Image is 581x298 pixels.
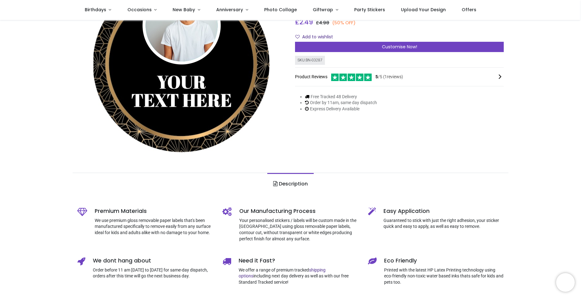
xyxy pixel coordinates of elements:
[295,35,300,39] i: Add to wishlist
[401,7,446,13] span: Upload Your Design
[295,73,504,81] div: Product Reviews
[85,7,106,13] span: Birthdays
[295,17,313,26] span: £
[319,20,329,26] span: 4.98
[382,44,417,50] span: Customise Now!
[556,273,575,292] iframe: Brevo live chat
[127,7,152,13] span: Occasions
[264,7,297,13] span: Photo Collage
[295,32,338,42] button: Add to wishlistAdd to wishlist
[299,17,313,26] span: 2.49
[93,267,213,279] p: Order before 11 am [DATE] to [DATE] for same-day dispatch, orders after this time will go the nex...
[305,100,377,106] li: Order by 11am, same day dispatch
[462,7,476,13] span: Offers
[267,173,314,195] a: Description
[383,207,504,215] h5: Easy Application
[384,267,504,286] p: Printed with the latest HP Latex Printing technology using eco-friendly non-toxic water based ink...
[239,218,359,242] p: Your personalised stickers / labels will be custom made in the [GEOGRAPHIC_DATA] using gloss remo...
[354,7,385,13] span: Party Stickers
[332,20,356,26] small: (50% OFF)
[313,7,333,13] span: Giftwrap
[216,7,243,13] span: Anniversary
[383,218,504,230] p: Guaranteed to stick with just the right adhesion, your sticker quick and easy to apply, as well a...
[95,218,213,236] p: We use premium gloss removable paper labels that's been manufactured specifically to remove easil...
[305,94,377,100] li: Free Tracked 48 Delivery
[316,20,329,26] span: £
[239,257,359,265] h5: Need it Fast?
[173,7,195,13] span: New Baby
[375,74,403,80] span: /5 ( 1 reviews)
[384,257,504,265] h5: Eco Friendly
[375,74,378,79] span: 5
[93,257,213,265] h5: We dont hang about
[239,267,359,286] p: We offer a range of premium tracked including next day delivery as well as with our free Standard...
[305,106,377,112] li: Express Delivery Available
[95,207,213,215] h5: Premium Materials
[239,207,359,215] h5: Our Manufacturing Process
[295,56,325,65] div: SKU: BN-03287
